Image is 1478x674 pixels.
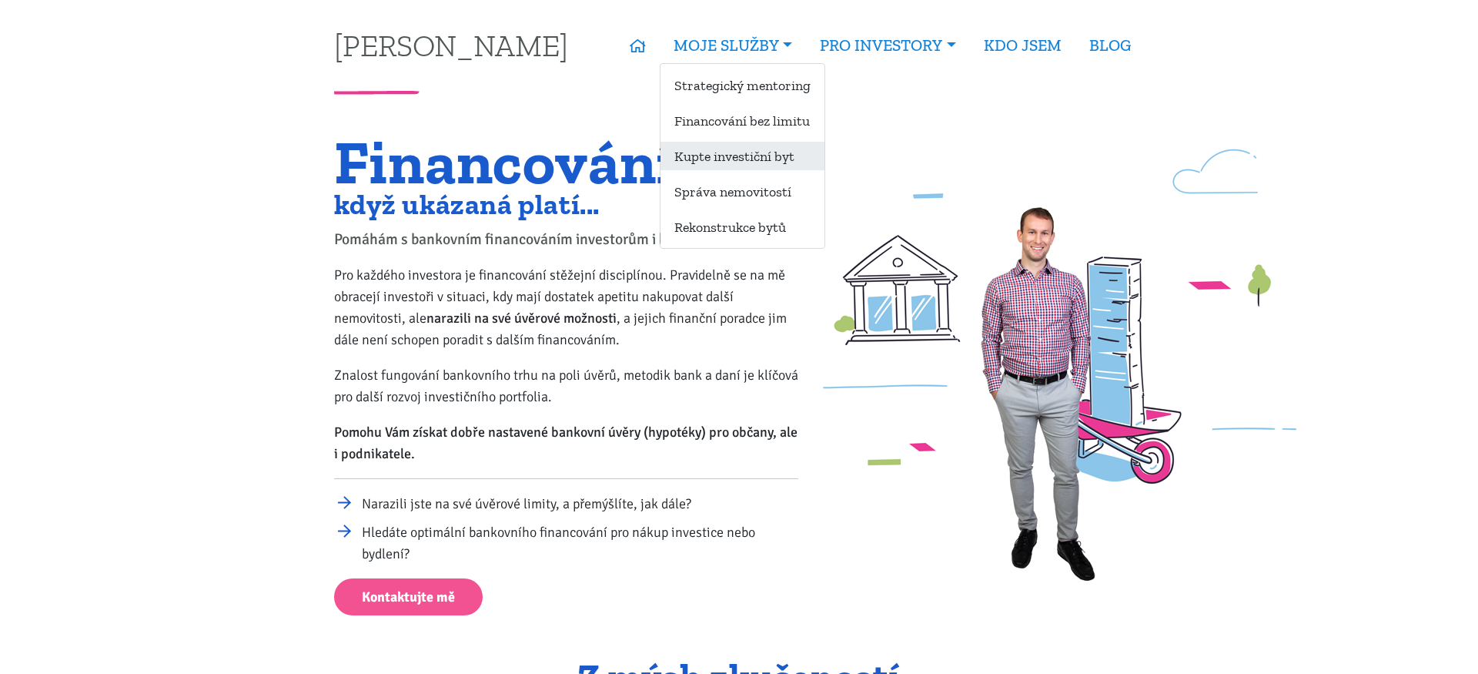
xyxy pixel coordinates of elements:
a: BLOG [1075,28,1145,63]
a: Financování bez limitu [660,106,824,135]
a: Správa nemovitostí [660,177,824,206]
strong: Pomohu Vám získat dobře nastavené bankovní úvěry (hypotéky) pro občany, ale i podnikatele. [334,424,798,462]
a: [PERSON_NAME] [334,30,568,60]
a: Kontaktujte mě [334,578,483,616]
p: Pro každého investora je financování stěžejní disciplínou. Pravidelně se na mě obracejí investoři... [334,264,798,350]
a: MOJE SLUŽBY [660,28,806,63]
a: Strategický mentoring [660,71,824,99]
strong: narazili na své úvěrové možnosti [426,310,617,327]
p: Pomáhám s bankovním financováním investorům i běžným lidem. [334,229,798,250]
h2: když ukázaná platí... [334,192,798,217]
a: Kupte investiční byt [660,142,824,170]
a: Rekonstrukce bytů [660,213,824,241]
li: Narazili jste na své úvěrové limity, a přemýšlíte, jak dále? [362,493,798,515]
h1: Financování [334,136,798,188]
p: Znalost fungování bankovního trhu na poli úvěrů, metodik bank a daní je klíčová pro další rozvoj ... [334,364,798,407]
li: Hledáte optimální bankovního financování pro nákup investice nebo bydlení? [362,521,798,565]
a: PRO INVESTORY [806,28,969,63]
a: KDO JSEM [970,28,1075,63]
